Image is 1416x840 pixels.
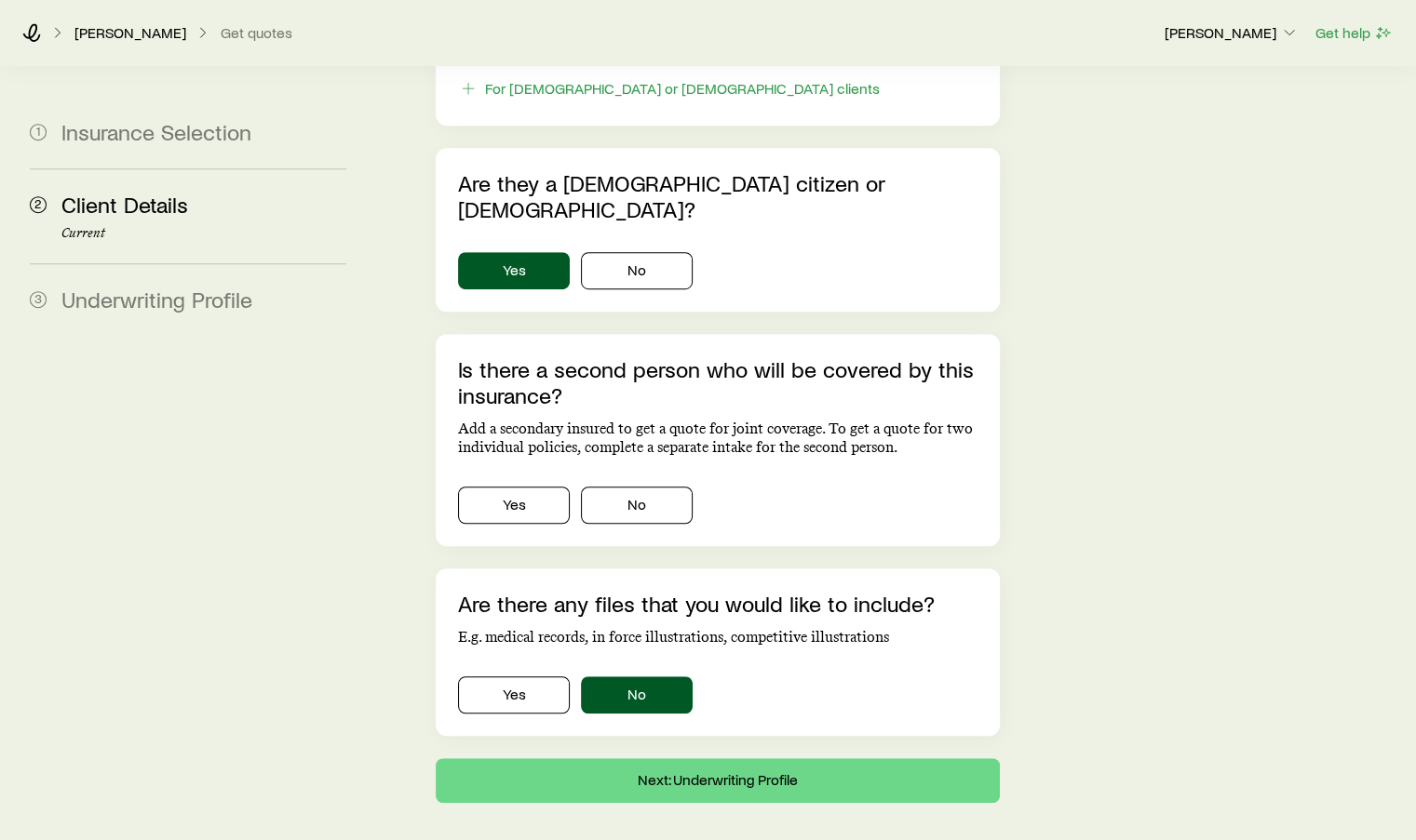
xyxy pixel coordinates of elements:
button: Get help [1315,22,1394,44]
div: For [DEMOGRAPHIC_DATA] or [DEMOGRAPHIC_DATA] clients [485,79,880,98]
button: [PERSON_NAME] [1164,22,1300,45]
button: No [581,487,693,524]
button: Yes [458,676,570,713]
span: Insurance Selection [61,118,251,145]
button: Next: Underwriting Profile [436,758,999,803]
p: [PERSON_NAME] [1165,23,1299,42]
span: Underwriting Profile [61,286,252,313]
button: Get quotes [220,24,293,42]
p: Add a secondary insured to get a quote for joint coverage. To get a quote for two individual poli... [458,420,977,457]
p: Are they a [DEMOGRAPHIC_DATA] citizen or [DEMOGRAPHIC_DATA]? [458,170,977,222]
button: No [581,676,693,713]
span: 3 [30,291,47,308]
button: Yes [458,252,570,289]
span: 2 [30,196,47,213]
p: E.g. medical records, in force illustrations, competitive illustrations [458,628,977,647]
button: For [DEMOGRAPHIC_DATA] or [DEMOGRAPHIC_DATA] clients [458,78,881,100]
p: Are there any files that you would like to include? [458,591,977,617]
span: 1 [30,124,47,140]
p: Is there a second person who will be covered by this insurance? [458,356,977,408]
button: Yes [458,487,570,524]
p: Current [61,226,346,241]
p: [PERSON_NAME] [74,23,186,42]
button: No [581,252,693,289]
span: Client Details [61,191,188,218]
